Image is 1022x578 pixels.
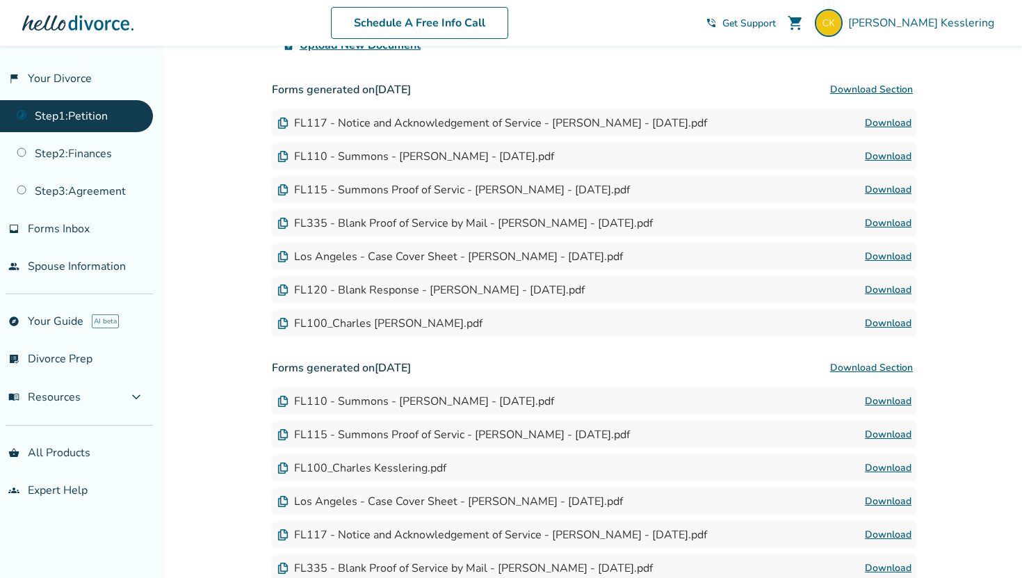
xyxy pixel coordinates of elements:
[28,221,90,236] span: Forms Inbox
[8,447,19,458] span: shopping_basket
[277,561,653,576] div: FL335 - Blank Proof of Service by Mail - [PERSON_NAME] - [DATE].pdf
[277,463,289,474] img: Document
[865,282,911,298] a: Download
[865,315,911,332] a: Download
[865,527,911,543] a: Download
[277,284,289,296] img: Document
[277,429,289,440] img: Document
[8,485,19,496] span: groups
[277,184,289,195] img: Document
[865,215,911,232] a: Download
[277,496,289,507] img: Document
[865,460,911,476] a: Download
[277,316,482,331] div: FL100_Charles [PERSON_NAME].pdf
[787,15,804,31] span: shopping_cart
[865,426,911,443] a: Download
[865,560,911,577] a: Download
[277,182,630,198] div: FL115 - Summons Proof of Servic - [PERSON_NAME] - [DATE].pdf
[706,17,776,30] a: phone_in_talkGet Support
[277,282,585,298] div: FL120 - Blank Response - [PERSON_NAME] - [DATE].pdf
[283,40,294,51] span: upload_file
[277,460,446,476] div: FL100_Charles Kesslering.pdf
[815,9,843,37] img: charles.kesslering@gmail.com
[952,511,1022,578] iframe: Chat Widget
[8,223,19,234] span: inbox
[277,318,289,329] img: Document
[277,216,653,231] div: FL335 - Blank Proof of Service by Mail - [PERSON_NAME] - [DATE].pdf
[865,182,911,198] a: Download
[865,393,911,410] a: Download
[277,251,289,262] img: Document
[272,76,917,104] h3: Forms generated on [DATE]
[706,17,717,29] span: phone_in_talk
[848,15,1000,31] span: [PERSON_NAME] Kesslering
[865,148,911,165] a: Download
[865,115,911,131] a: Download
[865,493,911,510] a: Download
[277,118,289,129] img: Document
[277,527,707,543] div: FL117 - Notice and Acknowledgement of Service - [PERSON_NAME] - [DATE].pdf
[277,151,289,162] img: Document
[277,494,623,509] div: Los Angeles - Case Cover Sheet - [PERSON_NAME] - [DATE].pdf
[277,394,554,409] div: FL110 - Summons - [PERSON_NAME] - [DATE].pdf
[826,76,917,104] button: Download Section
[8,392,19,403] span: menu_book
[272,354,917,382] h3: Forms generated on [DATE]
[8,261,19,272] span: people
[8,73,19,84] span: flag_2
[277,563,289,574] img: Document
[277,396,289,407] img: Document
[277,529,289,540] img: Document
[826,354,917,382] button: Download Section
[865,248,911,265] a: Download
[8,390,81,405] span: Resources
[8,353,19,364] span: list_alt_check
[277,218,289,229] img: Document
[277,115,707,131] div: FL117 - Notice and Acknowledgement of Service - [PERSON_NAME] - [DATE].pdf
[92,314,119,328] span: AI beta
[331,7,508,39] a: Schedule A Free Info Call
[277,149,554,164] div: FL110 - Summons - [PERSON_NAME] - [DATE].pdf
[8,316,19,327] span: explore
[722,17,776,30] span: Get Support
[128,389,145,406] span: expand_more
[277,249,623,264] div: Los Angeles - Case Cover Sheet - [PERSON_NAME] - [DATE].pdf
[277,427,630,442] div: FL115 - Summons Proof of Servic - [PERSON_NAME] - [DATE].pdf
